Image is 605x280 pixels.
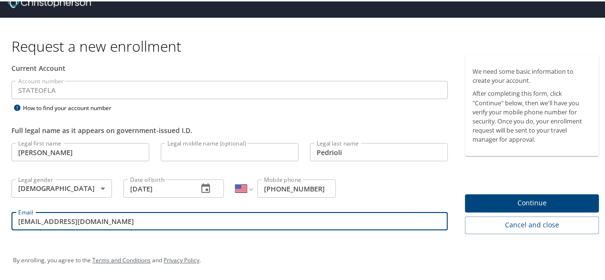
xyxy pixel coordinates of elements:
[465,215,599,233] button: Cancel and close
[473,196,591,208] span: Continue
[257,178,336,196] input: Enter phone number
[473,218,591,230] span: Cancel and close
[92,255,151,263] a: Terms and Conditions
[13,247,599,271] div: By enrolling, you agree to the and .
[473,66,591,84] p: We need some basic information to create your account.
[11,124,448,134] div: Full legal name as it appears on government-issued I.D.
[11,101,131,112] div: How to find your account number
[164,255,199,263] a: Privacy Policy
[465,193,599,212] button: Continue
[11,62,448,72] div: Current Account
[473,88,591,143] p: After completing this form, click "Continue" below, then we'll have you verify your mobile phone ...
[123,178,190,196] input: MM/DD/YYYY
[11,178,112,196] div: [DEMOGRAPHIC_DATA]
